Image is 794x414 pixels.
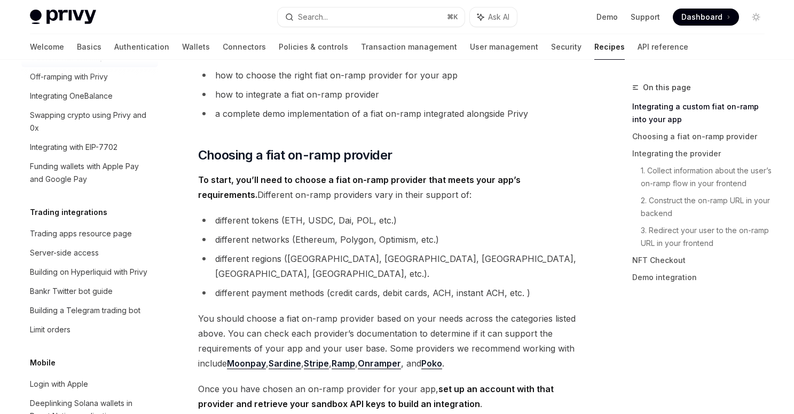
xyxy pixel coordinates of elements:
[30,246,99,259] div: Server-side access
[278,7,465,27] button: Search...⌘K
[198,251,583,281] li: different regions ([GEOGRAPHIC_DATA], [GEOGRAPHIC_DATA], [GEOGRAPHIC_DATA], [GEOGRAPHIC_DATA], [G...
[632,128,773,145] a: Choosing a fiat on-ramp provider
[638,34,688,60] a: API reference
[30,323,70,336] div: Limit orders
[21,67,158,86] a: Off-ramping with Privy
[77,34,101,60] a: Basics
[30,70,108,83] div: Off-ramping with Privy
[673,9,739,26] a: Dashboard
[30,227,132,240] div: Trading apps resource page
[182,34,210,60] a: Wallets
[596,12,618,22] a: Demo
[198,174,521,200] strong: To start, you’ll need to choose a fiat on-ramp provider that meets your app’s requirements.
[30,109,152,134] div: Swapping crypto using Privy and 0x
[21,375,158,394] a: Login with Apple
[30,356,56,369] h5: Mobile
[488,12,509,22] span: Ask AI
[198,172,583,202] span: Different on-ramp providers vary in their support of:
[30,304,140,317] div: Building a Telegram trading bot
[21,86,158,106] a: Integrating OneBalance
[227,358,266,369] a: Moonpay
[21,320,158,339] a: Limit orders
[632,98,773,128] a: Integrating a custom fiat on-ramp into your app
[641,192,773,222] a: 2. Construct the on-ramp URL in your backend
[358,358,401,369] a: Onramper
[30,285,113,298] div: Bankr Twitter bot guide
[332,358,355,369] a: Ramp
[631,12,660,22] a: Support
[643,81,691,94] span: On this page
[641,222,773,252] a: 3. Redirect your user to the on-ramp URL in your frontend
[30,378,88,391] div: Login with Apple
[198,87,583,102] li: how to integrate a fiat on-ramp provider
[198,381,583,411] span: Once you have chosen an on-ramp provider for your app, .
[30,266,147,278] div: Building on Hyperliquid with Privy
[470,7,517,27] button: Ask AI
[632,252,773,269] a: NFT Checkout
[21,138,158,157] a: Integrating with EIP-7702
[198,106,583,121] li: a complete demo implementation of a fiat on-ramp integrated alongside Privy
[298,11,328,23] div: Search...
[30,160,152,186] div: Funding wallets with Apple Pay and Google Pay
[198,68,583,83] li: how to choose the right fiat on-ramp provider for your app
[223,34,266,60] a: Connectors
[447,13,458,21] span: ⌘ K
[632,269,773,286] a: Demo integration
[421,358,442,369] a: Poko
[21,243,158,262] a: Server-side access
[198,232,583,247] li: different networks (Ethereum, Polygon, Optimism, etc.)
[30,90,113,102] div: Integrating OneBalance
[30,10,96,25] img: light logo
[21,282,158,301] a: Bankr Twitter bot guide
[304,358,329,369] a: Stripe
[551,34,581,60] a: Security
[198,311,583,371] span: You should choose a fiat on-ramp provider based on your needs across the categories listed above....
[470,34,538,60] a: User management
[198,147,392,164] span: Choosing a fiat on-ramp provider
[681,12,722,22] span: Dashboard
[198,285,583,300] li: different payment methods (credit cards, debit cards, ACH, instant ACH, etc. )
[21,157,158,189] a: Funding wallets with Apple Pay and Google Pay
[198,213,583,228] li: different tokens (ETH, USDC, Dai, POL, etc.)
[641,162,773,192] a: 1. Collect information about the user’s on-ramp flow in your frontend
[21,301,158,320] a: Building a Telegram trading bot
[114,34,169,60] a: Authentication
[632,145,773,162] a: Integrating the provider
[21,106,158,138] a: Swapping crypto using Privy and 0x
[21,262,158,282] a: Building on Hyperliquid with Privy
[748,9,765,26] button: Toggle dark mode
[279,34,348,60] a: Policies & controls
[361,34,457,60] a: Transaction management
[30,141,117,154] div: Integrating with EIP-7702
[21,224,158,243] a: Trading apps resource page
[30,34,64,60] a: Welcome
[269,358,301,369] a: Sardine
[30,206,107,219] h5: Trading integrations
[594,34,625,60] a: Recipes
